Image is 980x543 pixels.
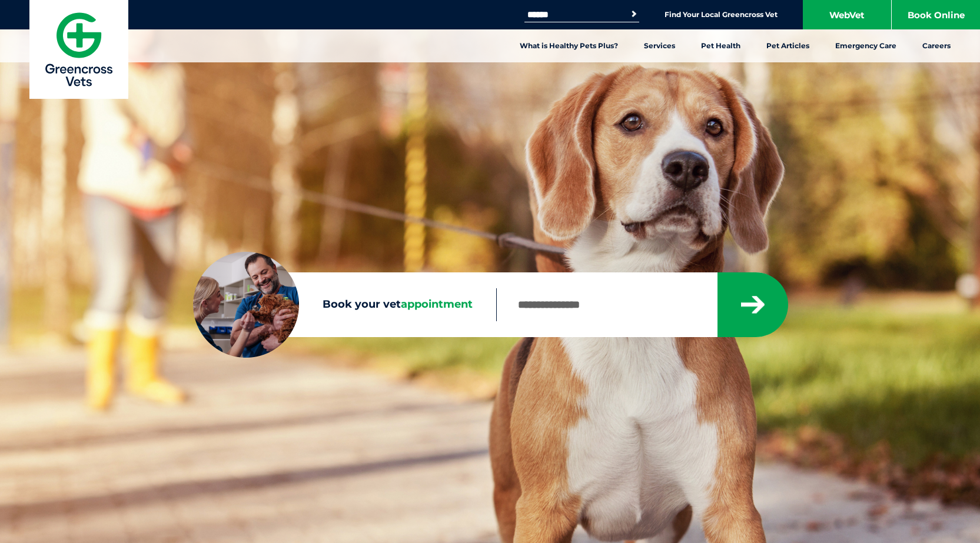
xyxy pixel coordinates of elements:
button: Search [628,8,640,20]
a: Services [631,29,688,62]
a: Pet Articles [753,29,822,62]
label: Book your vet [193,296,496,314]
span: appointment [401,298,473,311]
a: What is Healthy Pets Plus? [507,29,631,62]
a: Pet Health [688,29,753,62]
a: Emergency Care [822,29,909,62]
a: Careers [909,29,964,62]
a: Find Your Local Greencross Vet [665,10,778,19]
